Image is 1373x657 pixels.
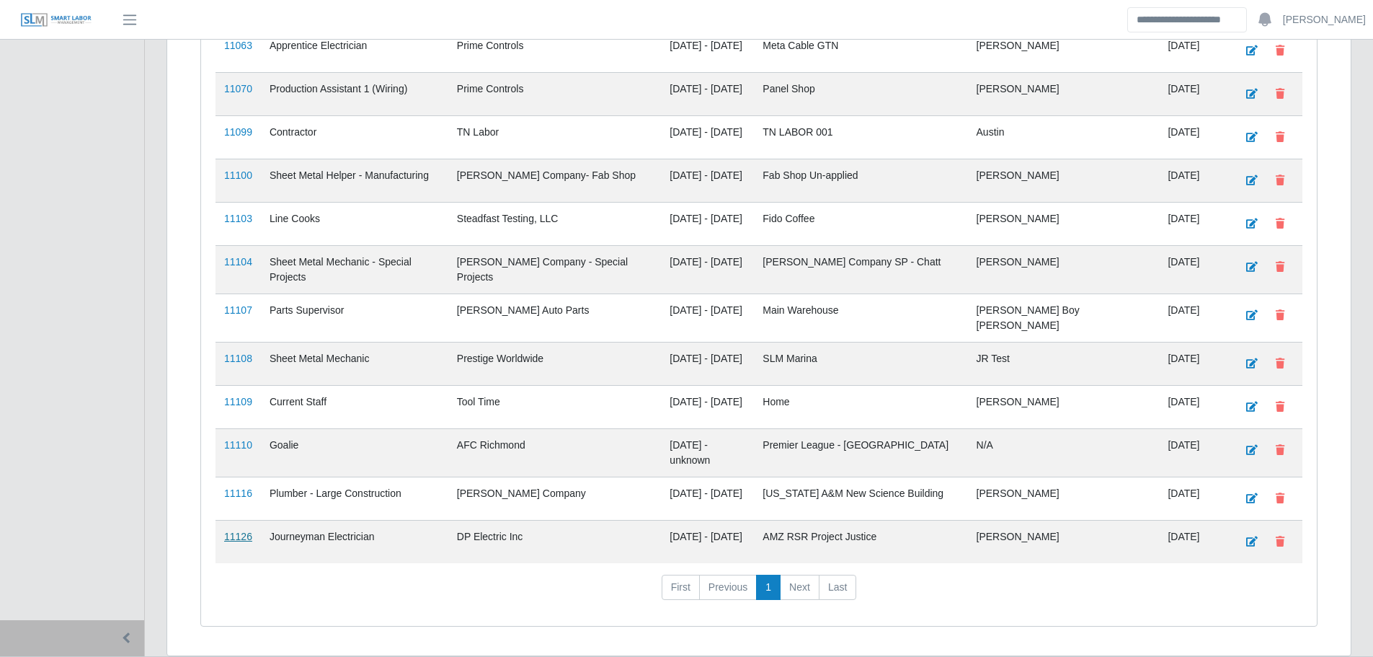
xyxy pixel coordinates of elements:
td: [DATE] - [DATE] [661,72,754,115]
td: N/A [968,428,1160,477]
td: [DATE] - [DATE] [661,294,754,342]
td: [DATE] - [DATE] [661,159,754,202]
td: Apprentice Electrician [261,29,448,72]
nav: pagination [215,575,1302,612]
td: [PERSON_NAME] Company- Fab Shop [448,159,662,202]
td: TN LABOR 001 [754,115,967,159]
a: 11116 [224,488,252,499]
td: [DATE] - [DATE] [661,342,754,385]
td: Current Staff [261,385,448,428]
td: Panel Shop [754,72,967,115]
td: Sheet Metal Mechanic - Special Projects [261,245,448,294]
td: [DATE] [1159,294,1228,342]
a: 11126 [224,531,252,542]
img: SLM Logo [20,12,92,28]
td: [DATE] - [DATE] [661,115,754,159]
td: [DATE] - unknown [661,428,754,477]
td: [PERSON_NAME] Company [448,477,662,520]
td: [US_STATE] A&M New Science Building [754,477,967,520]
a: 11104 [224,256,252,268]
td: Fab Shop Un-applied [754,159,967,202]
td: SLM Marina [754,342,967,385]
td: Prime Controls [448,72,662,115]
td: [DATE] [1159,520,1228,563]
td: Meta Cable GTN [754,29,967,72]
td: AMZ RSR Project Justice [754,520,967,563]
td: [DATE] [1159,245,1228,294]
a: 11108 [224,353,252,364]
input: Search [1127,7,1247,32]
td: [PERSON_NAME] [968,72,1160,115]
td: Steadfast Testing, LLC [448,202,662,245]
td: Prime Controls [448,29,662,72]
td: Journeyman Electrician [261,520,448,563]
td: [DATE] [1159,428,1228,477]
td: Main Warehouse [754,294,967,342]
a: 11063 [224,40,252,51]
a: 11107 [224,304,252,316]
td: [PERSON_NAME] [968,159,1160,202]
td: [DATE] - [DATE] [661,245,754,294]
td: [PERSON_NAME] Company - Special Projects [448,245,662,294]
a: [PERSON_NAME] [1283,12,1366,27]
td: [PERSON_NAME] [968,520,1160,563]
td: DP Electric Inc [448,520,662,563]
td: Parts Supervisor [261,294,448,342]
a: 1 [756,575,781,601]
td: Production Assistant 1 (Wiring) [261,72,448,115]
td: [DATE] - [DATE] [661,385,754,428]
td: JR Test [968,342,1160,385]
td: Prestige Worldwide [448,342,662,385]
td: Fido Coffee [754,202,967,245]
td: [PERSON_NAME] Company SP - Chatt [754,245,967,294]
td: TN Labor [448,115,662,159]
td: Line Cooks [261,202,448,245]
td: [DATE] - [DATE] [661,202,754,245]
td: Home [754,385,967,428]
td: Sheet Metal Helper - Manufacturing [261,159,448,202]
td: Premier League - [GEOGRAPHIC_DATA] [754,428,967,477]
td: [PERSON_NAME] [968,202,1160,245]
td: [DATE] [1159,115,1228,159]
td: [DATE] - [DATE] [661,477,754,520]
td: Sheet Metal Mechanic [261,342,448,385]
td: [DATE] [1159,385,1228,428]
td: Goalie [261,428,448,477]
a: 11100 [224,169,252,181]
td: Austin [968,115,1160,159]
td: AFC Richmond [448,428,662,477]
td: [PERSON_NAME] [968,245,1160,294]
td: Plumber - Large Construction [261,477,448,520]
a: 11070 [224,83,252,94]
td: [PERSON_NAME] Boy [PERSON_NAME] [968,294,1160,342]
td: [PERSON_NAME] Auto Parts [448,294,662,342]
a: 11103 [224,213,252,224]
td: [DATE] [1159,342,1228,385]
td: [PERSON_NAME] [968,385,1160,428]
td: [DATE] [1159,202,1228,245]
td: Tool Time [448,385,662,428]
td: [DATE] [1159,72,1228,115]
td: Contractor [261,115,448,159]
td: [DATE] - [DATE] [661,520,754,563]
a: 11099 [224,126,252,138]
a: 11110 [224,439,252,451]
td: [DATE] - [DATE] [661,29,754,72]
td: [DATE] [1159,159,1228,202]
td: [PERSON_NAME] [968,29,1160,72]
td: [DATE] [1159,477,1228,520]
td: [DATE] [1159,29,1228,72]
td: [PERSON_NAME] [968,477,1160,520]
a: 11109 [224,396,252,407]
